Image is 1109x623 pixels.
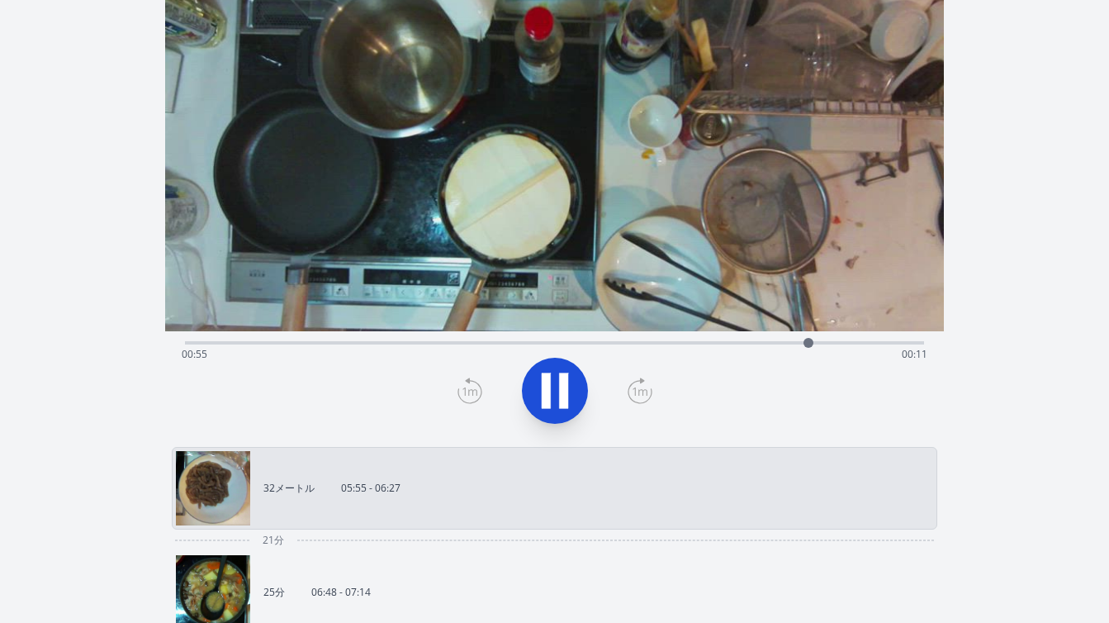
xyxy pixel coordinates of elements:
font: 21分 [263,533,284,547]
img: 250902205554_thumb.jpeg [176,451,250,526]
font: 05:55 - 06:27 [341,481,400,495]
font: 06:48 - 07:14 [311,585,371,599]
span: 00:11 [902,347,927,361]
span: 00:55 [182,347,207,361]
font: 25分 [263,585,285,599]
font: 32メートル [263,481,315,495]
